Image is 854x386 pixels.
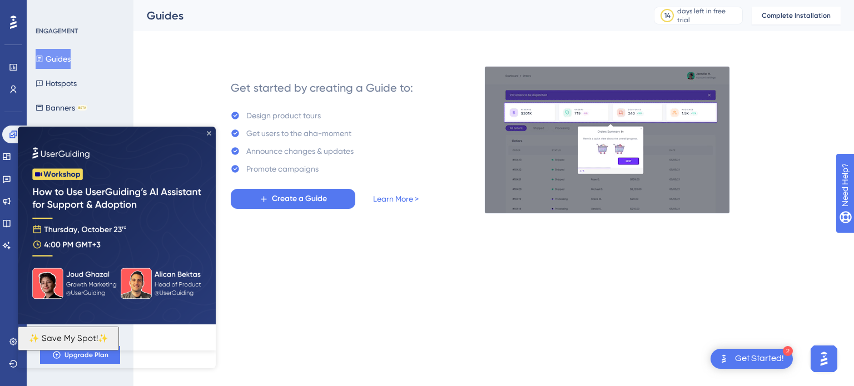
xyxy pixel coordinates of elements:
[783,346,793,356] div: 2
[711,349,793,369] div: Open Get Started! checklist, remaining modules: 2
[246,144,354,158] div: Announce changes & updates
[36,73,77,93] button: Hotspots
[735,353,784,365] div: Get Started!
[147,8,626,23] div: Guides
[36,27,78,36] div: ENGAGEMENT
[752,7,841,24] button: Complete Installation
[26,3,69,16] span: Need Help?
[807,342,841,375] iframe: UserGuiding AI Assistant Launcher
[231,189,355,209] button: Create a Guide
[717,352,731,365] img: launcher-image-alternative-text
[36,98,87,118] button: BannersBETA
[36,122,73,142] button: Themes
[246,127,351,140] div: Get users to the aha-moment
[484,66,730,214] img: 21a29cd0e06a8f1d91b8bced9f6e1c06.gif
[36,49,71,69] button: Guides
[77,105,87,111] div: BETA
[246,109,321,122] div: Design product tours
[373,192,419,205] a: Learn More >
[664,11,671,20] div: 14
[231,80,413,96] div: Get started by creating a Guide to:
[272,192,327,205] span: Create a Guide
[189,4,193,9] div: Close Preview
[677,7,739,24] div: days left in free trial
[246,162,319,176] div: Promote campaigns
[762,11,831,20] span: Complete Installation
